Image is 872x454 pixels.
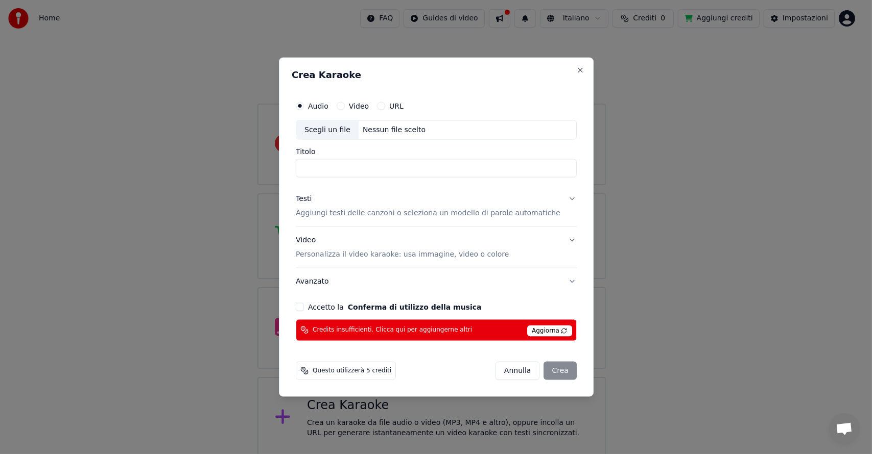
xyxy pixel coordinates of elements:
div: Testi [296,194,312,204]
button: Accetto la [347,303,481,310]
p: Personalizza il video karaoke: usa immagine, video o colore [296,249,509,259]
label: Video [348,103,368,110]
button: Annulla [495,361,539,380]
label: URL [389,103,404,110]
label: Titolo [296,148,577,155]
button: Avanzato [296,268,577,294]
div: Nessun file scelto [358,125,429,135]
p: Aggiungi testi delle canzoni o seleziona un modello di parole automatiche [296,208,560,218]
span: Aggiorna [527,325,572,336]
h2: Crea Karaoke [292,70,581,80]
div: Scegli un file [296,121,359,139]
div: Video [296,235,509,260]
label: Audio [308,103,328,110]
button: VideoPersonalizza il video karaoke: usa immagine, video o colore [296,227,577,268]
span: Questo utilizzerà 5 crediti [313,366,391,374]
label: Accetto la [308,303,481,310]
button: TestiAggiungi testi delle canzoni o seleziona un modello di parole automatiche [296,186,577,226]
span: Credits insufficienti. Clicca qui per aggiungerne altri [313,326,472,334]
